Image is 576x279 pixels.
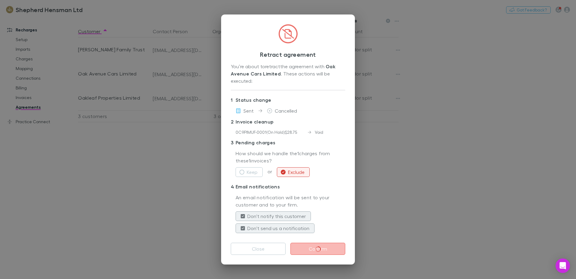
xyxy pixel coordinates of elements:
div: 1 [231,96,236,104]
button: Confirm [290,243,345,255]
p: Status change [231,95,345,105]
button: Close [231,243,286,255]
p: Invoice cleanup [231,117,345,127]
div: You’re about to retract the agreement with . These actions will be executed: [231,63,345,85]
div: 2 [231,118,236,125]
button: Don't send us a notification [236,223,315,233]
button: Exclude [277,167,310,177]
div: Open Intercom Messenger [556,258,570,273]
label: Don't notify this customer [247,213,306,220]
div: 4 [231,183,236,190]
div: Void [308,129,323,135]
span: or [263,168,277,174]
p: An email notification will be sent to your customer and to your firm. [236,194,345,209]
p: Email notifications [231,182,345,191]
div: 0C9PIMUF-0001 ( On Hold ) $28.75 [236,129,308,135]
label: Don't send us a notification [247,225,309,232]
p: Pending charges [231,138,345,147]
div: 3 [231,139,236,146]
p: How should we handle the 1 charges from these 1 invoices? [236,150,345,165]
span: Cancelled [275,108,297,114]
button: Don't notify this customer [236,211,311,221]
img: CircledFileSlash.svg [278,24,298,43]
span: Sent [243,108,254,114]
button: Keep [236,167,263,177]
h3: Retract agreement [231,51,345,58]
